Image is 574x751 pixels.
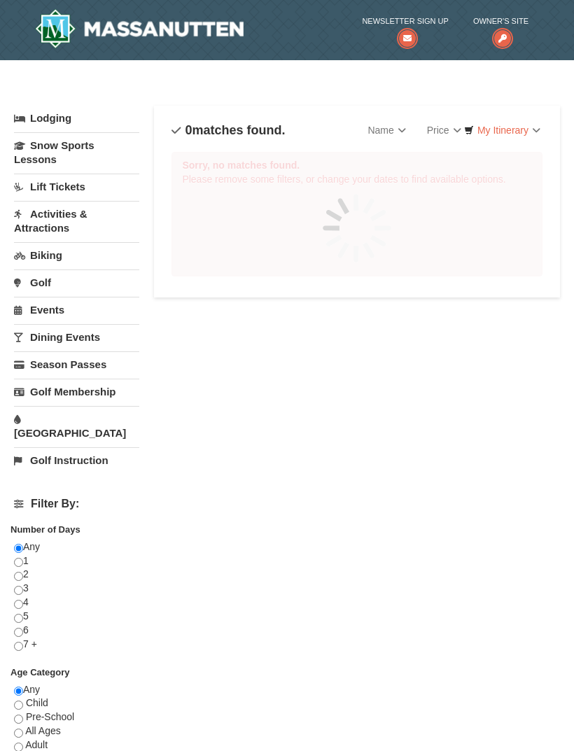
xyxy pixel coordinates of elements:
a: Season Passes [14,351,139,377]
span: Newsletter Sign Up [362,14,448,28]
a: Owner's Site [473,14,528,43]
div: Please remove some filters, or change your dates to find available options. [171,152,542,276]
a: Activities & Attractions [14,201,139,241]
a: Snow Sports Lessons [14,132,139,172]
a: Newsletter Sign Up [362,14,448,43]
img: Massanutten Resort Logo [35,9,244,48]
a: Lift Tickets [14,174,139,199]
span: Pre-School [26,711,74,722]
img: spinner.gif [322,193,392,263]
a: Events [14,297,139,323]
a: Lodging [14,106,139,131]
span: All Ages [25,725,61,736]
span: Child [26,697,48,708]
a: My Itinerary [455,120,549,141]
strong: Age Category [10,667,70,678]
a: [GEOGRAPHIC_DATA] [14,406,139,446]
strong: Number of Days [10,524,80,535]
a: Biking [14,242,139,268]
span: Owner's Site [473,14,528,28]
strong: Sorry, no matches found. [182,160,300,171]
a: Name [357,116,416,144]
h4: Filter By: [14,498,139,510]
a: Golf Membership [14,379,139,405]
div: Any 1 2 3 4 5 6 7 + [14,540,139,666]
a: Golf [14,269,139,295]
a: Golf Instruction [14,447,139,473]
a: Price [416,116,472,144]
a: Massanutten Resort [35,9,244,48]
span: Adult [25,739,48,750]
a: Dining Events [14,324,139,350]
